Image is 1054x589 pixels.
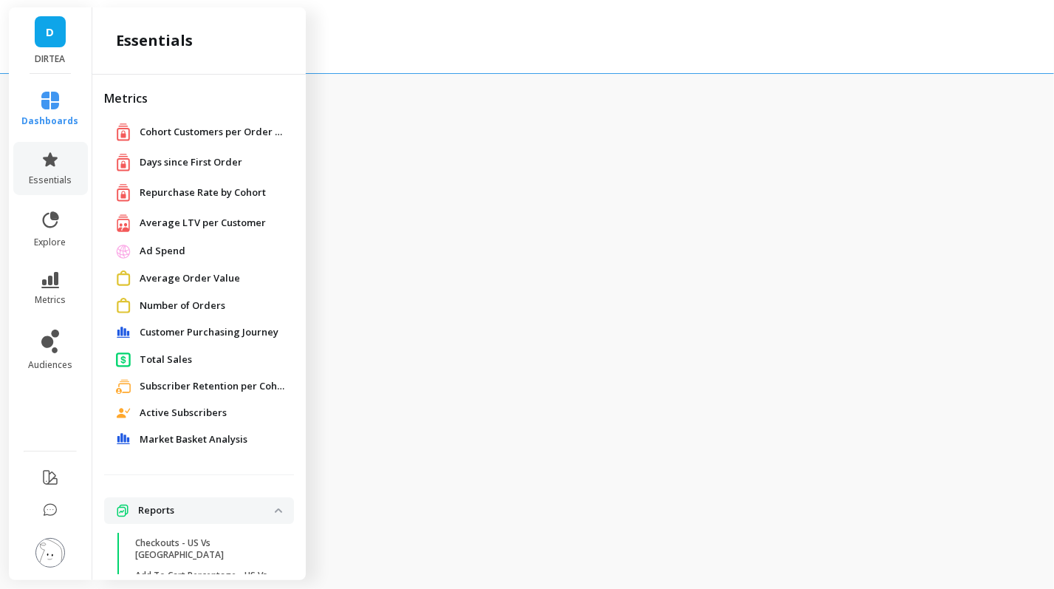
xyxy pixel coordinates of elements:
[140,406,282,421] a: Active Subscribers
[22,115,79,127] span: dashboards
[116,408,131,418] img: navigation item icon
[140,432,247,447] span: Market Basket Analysis
[116,30,193,51] h2: essentials
[28,359,72,371] span: audiences
[116,123,131,141] img: navigation item icon
[116,504,129,517] img: navigation item icon
[140,185,266,200] span: Repurchase Rate by Cohort
[140,125,287,140] a: Cohort Customers per Order Count
[35,236,66,248] span: explore
[140,325,282,340] a: Customer Purchasing Journey
[140,155,242,170] span: Days since First Order
[275,508,282,513] img: down caret icon
[135,537,276,561] p: Checkouts - US Vs [GEOGRAPHIC_DATA]
[104,89,294,107] h2: Metrics
[140,271,240,286] span: Average Order Value
[138,503,275,518] p: Reports
[140,271,282,286] a: Average Order Value
[35,294,66,306] span: metrics
[116,183,131,202] img: navigation item icon
[116,153,131,171] img: navigation item icon
[140,299,225,313] span: Number of Orders
[140,299,282,313] a: Number of Orders
[116,379,131,394] img: navigation item icon
[140,406,227,421] span: Active Subscribers
[116,244,131,259] img: navigation item icon
[140,155,282,170] a: Days since First Order
[47,24,55,41] span: D
[140,353,282,367] a: Total Sales
[116,298,131,313] img: navigation item icon
[116,352,131,367] img: navigation item icon
[116,327,131,338] img: navigation item icon
[29,174,72,186] span: essentials
[116,270,131,286] img: navigation item icon
[35,538,65,568] img: profile picture
[140,325,278,340] span: Customer Purchasing Journey
[140,244,282,259] a: Ad Spend
[24,53,78,65] p: DIRTEA
[140,353,192,367] span: Total Sales
[140,379,287,394] a: Subscriber Retention per Cohort
[140,216,282,231] a: Average LTV per Customer
[140,216,266,231] span: Average LTV per Customer
[116,433,131,445] img: navigation item icon
[140,244,185,259] span: Ad Spend
[116,214,131,232] img: navigation item icon
[140,185,282,200] a: Repurchase Rate by Cohort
